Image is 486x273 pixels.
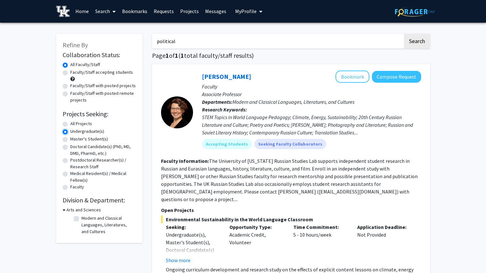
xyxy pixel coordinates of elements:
p: Opportunity Type: [229,223,284,231]
span: My Profile [235,8,257,14]
label: Postdoctoral Researcher(s) / Research Staff [70,157,136,170]
label: Undergraduate(s) [70,128,104,135]
p: Associate Professor [202,90,421,98]
b: Faculty Information: [161,158,209,164]
input: Search Keywords [152,34,403,49]
button: Add Molly Blasing to Bookmarks [336,71,369,83]
span: Refine By [63,41,88,49]
p: Seeking: [166,223,220,231]
p: Faculty [202,83,421,90]
span: Environmental Sustainability in the World Language Classroom [161,216,421,223]
p: Application Deadline: [357,223,412,231]
h3: Arts and Sciences [66,207,101,213]
iframe: Chat [5,244,27,268]
label: Medical Resident(s) / Medical Fellow(s) [70,170,136,184]
a: [PERSON_NAME] [202,72,251,80]
b: Research Keywords: [202,106,247,113]
label: Faculty/Staff with posted projects [70,82,136,89]
img: ForagerOne Logo [395,7,435,17]
label: Faculty/Staff with posted remote projects [70,90,136,103]
div: STEM Topics in World Language Pedagogy; Climate, Energy, Sustainability; 20th Century Russian Lit... [202,113,421,136]
span: 1 [166,51,169,59]
h2: Division & Department: [63,196,136,204]
button: Search [404,34,430,49]
label: Doctoral Candidate(s) (PhD, MD, DMD, PharmD, etc.) [70,143,136,157]
h2: Collaboration Status: [63,51,136,59]
div: Academic Credit, Volunteer [225,223,289,264]
label: All Faculty/Staff [70,61,100,68]
label: All Projects [70,120,92,127]
p: Time Commitment: [293,223,348,231]
img: University of Kentucky Logo [56,6,70,17]
span: 1 [181,51,184,59]
label: Faculty [70,184,84,190]
fg-read-more: The University of [US_STATE] Russian Studies Lab supports independent student research in Russian... [161,158,418,202]
mat-chip: Accepting Students [202,139,252,149]
button: Show more [166,256,190,264]
p: Open Projects [161,206,421,214]
label: Modern and Classical Languages, Literatures, and Cultures [81,215,135,235]
div: 5 - 10 hours/week [289,223,352,264]
h1: Page of ( total faculty/staff results) [152,52,430,59]
div: Not Provided [352,223,416,264]
span: 1 [175,51,178,59]
h2: Projects Seeking: [63,110,136,118]
span: Modern and Classical Languages, Literatures, and Cultures [233,99,354,105]
label: Faculty/Staff accepting students [70,69,133,76]
label: Master's Student(s) [70,136,108,142]
button: Compose Request to Molly Blasing [372,71,421,83]
b: Departments: [202,99,233,105]
mat-chip: Seeking Faculty Collaborators [254,139,326,149]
